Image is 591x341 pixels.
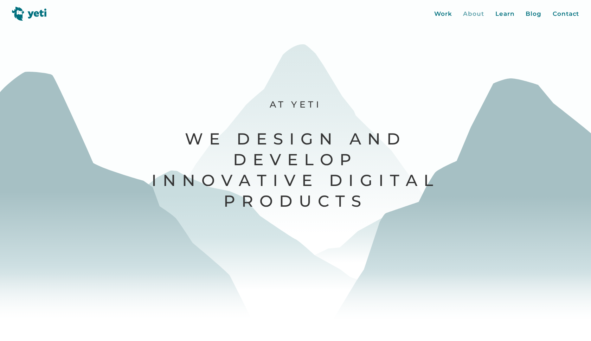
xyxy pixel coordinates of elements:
[463,9,484,19] a: About
[12,7,47,21] img: Yeti logo
[150,99,441,110] p: At Yeti
[495,9,515,19] a: Learn
[434,9,452,19] a: Work
[152,170,163,191] span: I
[526,9,541,19] a: Blog
[424,170,439,191] span: l
[163,170,182,191] span: n
[553,9,579,19] a: Contact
